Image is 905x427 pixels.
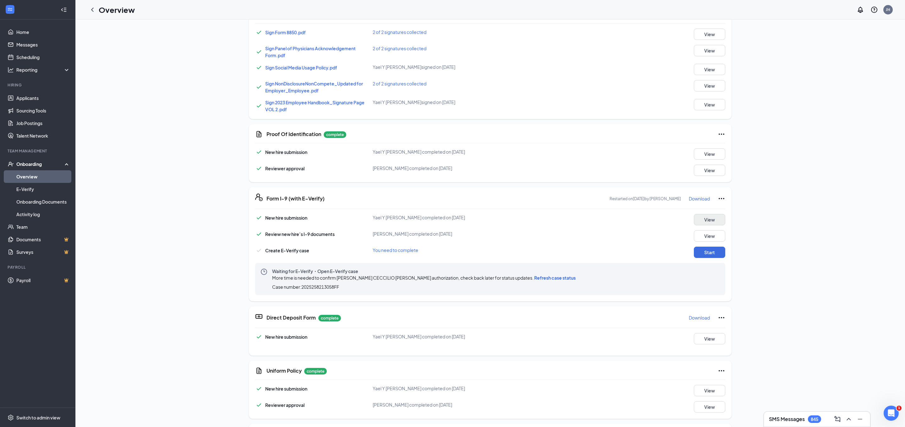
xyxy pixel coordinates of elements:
[886,7,890,12] div: JH
[718,130,725,138] svg: Ellipses
[255,247,263,254] svg: Checkmark
[265,149,307,155] span: New hire submission
[266,131,321,138] h5: Proof Of Identification
[265,215,307,221] span: New hire submission
[99,4,135,15] h1: Overview
[855,414,865,424] button: Minimize
[266,314,316,321] h5: Direct Deposit Form
[265,46,356,58] a: Sign Panel of Physicians Acknowledgement Form.pdf
[265,231,335,237] span: Review new hire’s I-9 documents
[16,104,70,117] a: Sourcing Tools
[255,385,263,392] svg: Checkmark
[769,416,805,423] h3: SMS Messages
[694,333,725,344] button: View
[255,130,263,138] svg: CustomFormIcon
[689,315,710,321] p: Download
[265,402,304,408] span: Reviewer approval
[373,165,452,171] span: [PERSON_NAME] completed on [DATE]
[373,402,452,408] span: [PERSON_NAME] completed on [DATE]
[16,92,70,104] a: Applicants
[255,313,263,320] svg: DirectDepositIcon
[16,129,70,142] a: Talent Network
[272,268,578,274] span: Waiting for E-Verify・Open E-Verify case
[255,230,263,238] svg: Checkmark
[255,194,263,201] svg: FormI9EVerifyIcon
[324,131,346,138] p: complete
[260,268,268,276] svg: Clock
[8,265,69,270] div: Payroll
[688,313,710,323] button: Download
[694,99,725,110] button: View
[857,6,864,14] svg: Notifications
[373,215,465,220] span: Yael Y [PERSON_NAME] completed on [DATE]
[373,81,426,86] span: 2 of 2 signatures collected
[534,275,576,281] span: Refresh case status
[265,81,363,93] a: Sign NonDisclosureNonCompete_Updated for Employer_Employee.pdf
[856,415,864,423] svg: Minimize
[694,148,725,160] button: View
[255,29,263,36] svg: Checkmark
[16,38,70,51] a: Messages
[373,99,529,105] div: Yael Y [PERSON_NAME] signed on [DATE]
[16,195,70,208] a: Onboarding Documents
[265,65,337,70] a: Sign Social Media Usage Policy.pdf
[694,165,725,176] button: View
[265,248,309,253] span: Create E-Verify case
[718,314,725,321] svg: Ellipses
[255,102,263,110] svg: Checkmark
[265,334,307,340] span: New hire submission
[61,7,67,13] svg: Collapse
[16,414,60,421] div: Switch to admin view
[255,214,263,222] svg: Checkmark
[884,406,899,421] iframe: Intercom live chat
[373,386,465,391] span: Yael Y [PERSON_NAME] completed on [DATE]
[255,165,263,172] svg: Checkmark
[834,415,841,423] svg: ComposeMessage
[373,247,418,253] span: You need to complete
[718,195,725,202] svg: Ellipses
[694,64,725,75] button: View
[8,148,69,154] div: Team Management
[373,46,426,51] span: 2 of 2 signatures collected
[265,166,304,171] span: Reviewer approval
[255,83,263,91] svg: Checkmark
[811,417,818,422] div: 845
[694,29,725,40] button: View
[373,149,465,155] span: Yael Y [PERSON_NAME] completed on [DATE]
[255,333,263,341] svg: Checkmark
[7,6,13,13] svg: WorkstreamLogo
[16,170,70,183] a: Overview
[694,247,725,258] button: Start
[89,6,96,14] svg: ChevronLeft
[265,100,365,112] a: Sign 2023 Employee Handbook_Signature Page VOL 2.pdf
[845,415,853,423] svg: ChevronUp
[689,195,710,202] p: Download
[8,161,14,167] svg: UserCheck
[694,214,725,225] button: View
[318,315,341,321] p: complete
[265,30,306,35] a: Sign Form 8850.pdf
[304,368,327,375] p: complete
[688,194,710,204] button: Download
[16,117,70,129] a: Job Postings
[16,274,70,287] a: PayrollCrown
[373,29,426,35] span: 2 of 2 signatures collected
[373,334,465,339] span: Yael Y [PERSON_NAME] completed on [DATE]
[694,45,725,56] button: View
[255,401,263,409] svg: Checkmark
[832,414,842,424] button: ComposeMessage
[844,414,854,424] button: ChevronUp
[272,284,339,290] span: Case number: 2025258213058FF
[255,148,263,156] svg: Checkmark
[694,385,725,396] button: View
[897,406,902,411] span: 1
[255,64,263,71] svg: Checkmark
[870,6,878,14] svg: QuestionInfo
[8,82,69,88] div: Hiring
[16,221,70,233] a: Team
[255,367,263,375] svg: CustomFormIcon
[373,64,529,70] div: Yael Y [PERSON_NAME] signed on [DATE]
